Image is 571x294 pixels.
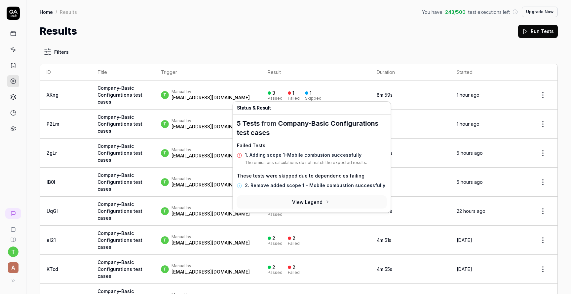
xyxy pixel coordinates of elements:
[518,25,558,38] button: Run Tests
[47,266,58,272] a: KTcd
[3,232,23,243] a: Documentation
[8,246,19,257] button: t
[245,160,387,168] p: The emissions calculations do not match the expected results.
[40,24,77,39] h1: Results
[97,230,142,250] a: Company-Basic Configurations test cases
[237,139,387,149] h4: Failed Tests
[161,265,169,273] span: t
[171,94,250,101] div: [EMAIL_ADDRESS][DOMAIN_NAME]
[522,7,558,17] button: Upgrade Now
[47,121,59,127] a: P2Lm
[310,90,312,96] div: 1
[161,149,169,157] span: t
[377,237,391,243] time: 4m 51s
[245,152,362,158] a: 1. Adding scope 1-Mobile combusion successfully
[292,90,294,96] div: 1
[40,9,53,15] a: Home
[171,211,250,217] div: [EMAIL_ADDRESS][DOMAIN_NAME]
[161,207,169,215] span: t
[97,114,142,134] a: Company-Basic Configurations test cases
[161,236,169,244] span: t
[91,64,154,81] th: Title
[272,235,275,241] div: 2
[457,266,472,272] time: [DATE]
[171,176,250,181] div: Manual by
[272,90,275,96] div: 3
[171,89,250,94] div: Manual by
[161,91,169,99] span: t
[272,264,275,270] div: 2
[97,85,142,105] a: Company-Basic Configurations test cases
[47,150,57,156] a: ZgLr
[245,182,385,189] a: 2. Remove added scope 1 - Mobile combustion successfully
[40,64,91,81] th: ID
[3,257,23,274] button: A
[56,9,57,15] div: /
[161,178,169,186] span: t
[171,263,250,269] div: Manual by
[468,9,510,16] span: test executions left
[288,96,300,100] div: Failed
[47,237,56,243] a: eI21
[268,96,283,100] div: Passed
[47,179,55,185] a: IB0I
[370,64,450,81] th: Duration
[171,269,250,275] div: [EMAIL_ADDRESS][DOMAIN_NAME]
[154,64,261,81] th: Trigger
[171,118,250,123] div: Manual by
[97,259,142,279] a: Company-Basic Configurations test cases
[97,172,142,192] a: Company-Basic Configurations test cases
[97,201,142,221] a: Company-Basic Configurations test cases
[377,92,393,98] time: 8m 59s
[171,152,250,159] div: [EMAIL_ADDRESS][DOMAIN_NAME]
[292,235,295,241] div: 2
[47,92,58,98] a: XKng
[262,119,277,127] span: from
[457,179,483,185] time: 5 hours ago
[457,92,479,98] time: 1 hour ago
[40,45,73,58] button: Filters
[422,9,442,16] span: You have
[171,240,250,246] div: [EMAIL_ADDRESS][DOMAIN_NAME]
[292,264,295,270] div: 2
[457,208,485,214] time: 22 hours ago
[237,172,387,182] h4: These tests were skipped due to dependencies failing
[60,9,77,15] div: Results
[171,205,250,211] div: Manual by
[5,208,21,219] a: New conversation
[457,121,479,127] time: 1 hour ago
[171,234,250,240] div: Manual by
[377,266,392,272] time: 4m 55s
[8,262,19,273] span: A
[457,150,483,156] time: 5 hours ago
[268,242,283,245] div: Passed
[288,271,300,275] div: Failed
[305,96,322,100] div: Skipped
[445,9,466,16] span: 243 / 500
[237,195,387,209] button: View Legend
[261,64,370,81] th: Result
[288,242,300,245] div: Failed
[161,120,169,128] span: t
[450,64,528,81] th: Started
[171,181,250,188] div: [EMAIL_ADDRESS][DOMAIN_NAME]
[97,143,142,163] a: Company-Basic Configurations test cases
[237,106,387,110] h4: Status & Result
[47,208,58,214] a: UqGl
[268,212,283,216] div: Passed
[3,221,23,232] a: Book a call with us
[237,119,379,137] a: Company-Basic Configurations test cases
[268,271,283,275] div: Passed
[237,119,260,127] span: 5 Tests
[171,123,250,130] div: [EMAIL_ADDRESS][DOMAIN_NAME]
[457,237,472,243] time: [DATE]
[171,147,250,152] div: Manual by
